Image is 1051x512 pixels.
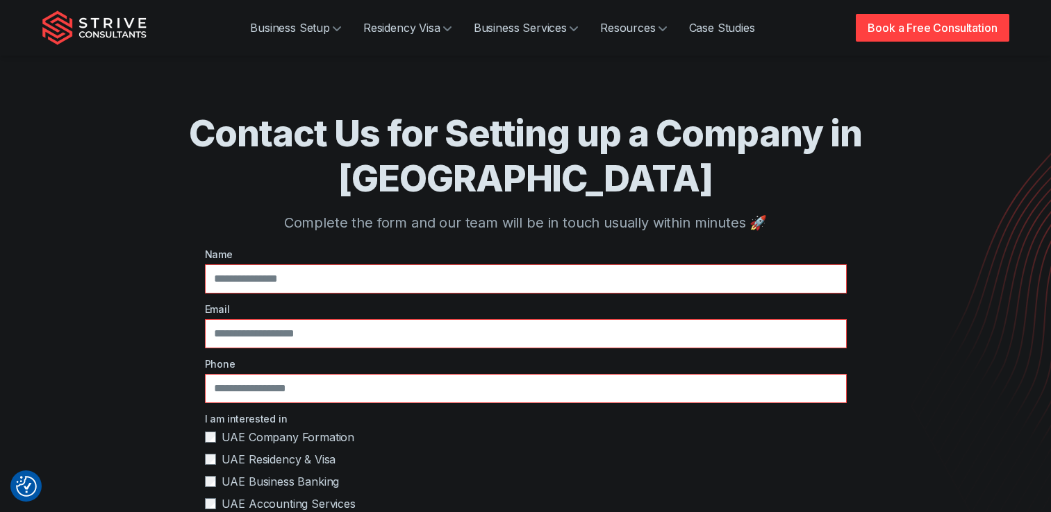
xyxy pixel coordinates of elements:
[856,14,1009,42] a: Book a Free Consultation
[352,14,463,42] a: Residency Visa
[205,302,847,316] label: Email
[98,212,954,233] p: Complete the form and our team will be in touch usually within minutes 🚀
[589,14,678,42] a: Resources
[222,473,340,490] span: UAE Business Banking
[222,429,355,445] span: UAE Company Formation
[205,411,847,426] label: I am interested in
[239,14,352,42] a: Business Setup
[678,14,766,42] a: Case Studies
[16,476,37,497] img: Revisit consent button
[205,498,216,509] input: UAE Accounting Services
[16,476,37,497] button: Consent Preferences
[205,432,216,443] input: UAE Company Formation
[205,476,216,487] input: UAE Business Banking
[222,451,336,468] span: UAE Residency & Visa
[222,495,356,512] span: UAE Accounting Services
[205,247,847,262] label: Name
[205,357,847,371] label: Phone
[42,10,147,45] img: Strive Consultants
[205,454,216,465] input: UAE Residency & Visa
[463,14,589,42] a: Business Services
[98,111,954,201] h1: Contact Us for Setting up a Company in [GEOGRAPHIC_DATA]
